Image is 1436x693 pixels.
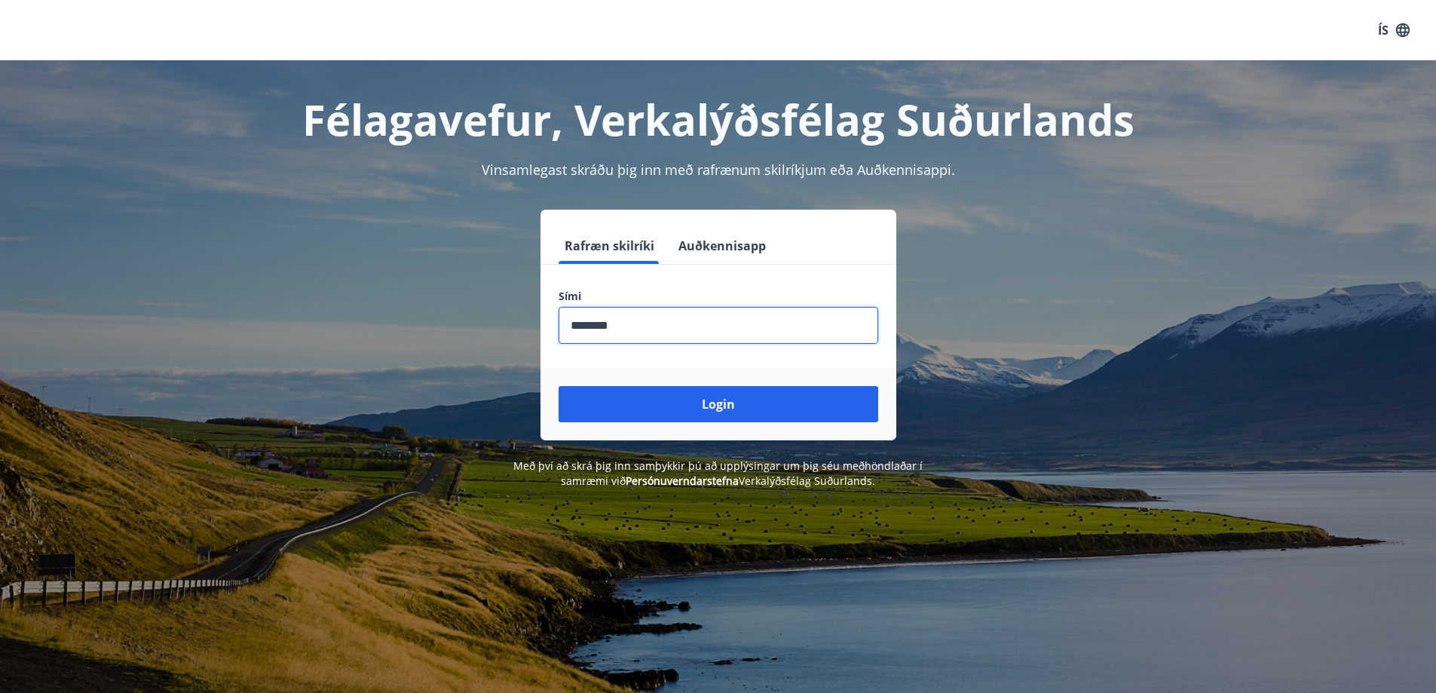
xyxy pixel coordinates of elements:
[1370,17,1418,44] button: ÍS
[559,386,878,422] button: Login
[482,161,955,179] span: Vinsamlegast skráðu þig inn með rafrænum skilríkjum eða Auðkennisappi.
[513,458,923,488] span: Með því að skrá þig inn samþykkir þú að upplýsingar um þig séu meðhöndlaðar í samræmi við Verkalý...
[559,289,878,304] label: Sími
[626,474,739,488] a: Persónuverndarstefna
[672,228,772,264] button: Auðkennisapp
[559,228,660,264] button: Rafræn skilríki
[194,90,1243,148] h1: Félagavefur, Verkalýðsfélag Suðurlands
